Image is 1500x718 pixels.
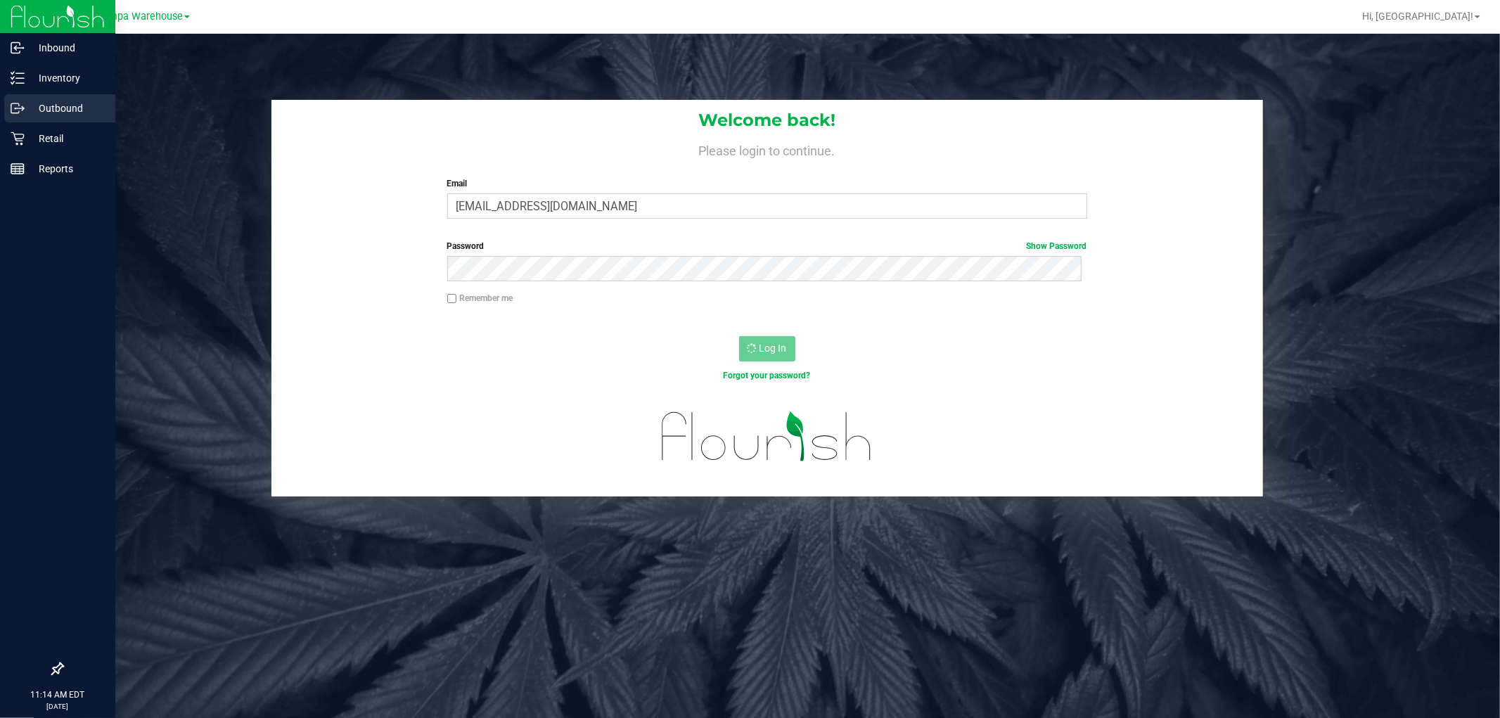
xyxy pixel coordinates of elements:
h4: Please login to continue. [271,141,1263,158]
img: flourish_logo.svg [643,397,891,476]
input: Remember me [447,294,457,304]
span: Password [447,241,485,251]
p: [DATE] [6,701,109,712]
inline-svg: Inventory [11,71,25,85]
p: Inbound [25,39,109,56]
p: Inventory [25,70,109,86]
h1: Welcome back! [271,111,1263,129]
p: Outbound [25,100,109,117]
inline-svg: Retail [11,132,25,146]
button: Log In [739,336,795,361]
p: Reports [25,160,109,177]
span: Log In [759,342,787,354]
label: Remember me [447,292,513,304]
span: Tampa Warehouse [97,11,183,23]
a: Forgot your password? [724,371,811,380]
a: Show Password [1027,241,1087,251]
label: Email [447,177,1087,190]
span: Hi, [GEOGRAPHIC_DATA]! [1362,11,1473,22]
p: Retail [25,130,109,147]
inline-svg: Inbound [11,41,25,55]
inline-svg: Reports [11,162,25,176]
inline-svg: Outbound [11,101,25,115]
p: 11:14 AM EDT [6,688,109,701]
